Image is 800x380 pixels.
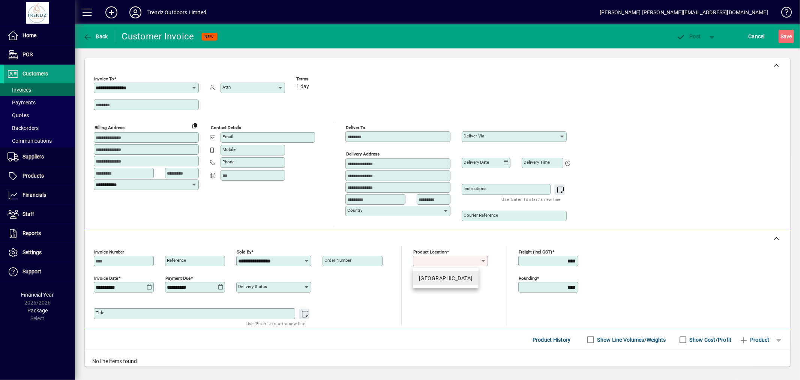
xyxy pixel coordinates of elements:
a: Home [4,26,75,45]
span: Back [83,33,108,39]
button: Cancel [747,30,767,43]
a: Payments [4,96,75,109]
span: ave [780,30,792,42]
button: Profile [123,6,147,19]
mat-label: Freight (incl GST) [519,249,552,255]
span: P [690,33,693,39]
span: POS [23,51,33,57]
mat-label: Instructions [464,186,486,191]
mat-label: Invoice To [94,76,114,81]
app-page-header-button: Back [75,30,116,43]
span: Suppliers [23,154,44,160]
span: Support [23,268,41,274]
div: No line items found [85,350,790,373]
mat-label: Title [96,310,104,315]
mat-label: Order number [324,258,351,263]
button: Back [81,30,110,43]
mat-label: Delivery time [524,160,550,165]
span: NEW [205,34,214,39]
a: Backorders [4,122,75,134]
span: Invoices [8,87,31,93]
mat-label: Product location [413,249,447,255]
span: Communications [8,138,52,144]
span: Package [27,308,48,314]
button: Save [779,30,794,43]
mat-label: Deliver via [464,133,484,139]
span: Product [739,334,770,346]
mat-label: Email [222,134,233,139]
a: Support [4,262,75,281]
span: Cancel [749,30,765,42]
mat-label: Delivery status [238,284,267,289]
a: POS [4,45,75,64]
div: Customer Invoice [122,30,194,42]
a: Suppliers [4,148,75,166]
span: Home [23,32,36,38]
mat-label: Payment due [165,276,191,281]
mat-label: Invoice date [94,276,118,281]
a: Invoices [4,83,75,96]
button: Post [673,30,705,43]
a: Products [4,167,75,185]
span: 1 day [296,84,309,90]
button: Add [99,6,123,19]
mat-label: Delivery date [464,160,489,165]
span: Backorders [8,125,39,131]
mat-label: Rounding [519,276,537,281]
mat-label: Country [347,208,362,213]
a: Staff [4,205,75,224]
span: Staff [23,211,34,217]
span: Products [23,173,44,179]
div: [PERSON_NAME] [PERSON_NAME][EMAIL_ADDRESS][DOMAIN_NAME] [600,6,768,18]
button: Product History [530,333,574,347]
span: ost [677,33,701,39]
mat-label: Mobile [222,147,236,152]
mat-label: Attn [222,84,231,90]
span: Quotes [8,112,29,118]
mat-label: Deliver To [346,125,365,130]
span: Settings [23,249,42,255]
a: Financials [4,186,75,205]
mat-label: Courier Reference [464,213,498,218]
button: Copy to Delivery address [189,119,201,131]
a: Knowledge Base [776,2,791,26]
a: Quotes [4,109,75,122]
a: Settings [4,243,75,262]
mat-label: Invoice number [94,249,124,255]
mat-hint: Use 'Enter' to start a new line [502,195,561,204]
span: Product History [533,334,571,346]
span: Financial Year [21,292,54,298]
span: S [780,33,783,39]
span: Terms [296,77,341,81]
span: Financials [23,192,46,198]
span: Reports [23,230,41,236]
a: Reports [4,224,75,243]
div: Trendz Outdoors Limited [147,6,206,18]
a: Communications [4,134,75,147]
span: Payments [8,100,36,106]
button: Product [735,333,773,347]
label: Show Cost/Profit [688,336,732,344]
mat-label: Sold by [237,249,251,255]
label: Show Line Volumes/Weights [596,336,666,344]
span: Customers [23,71,48,77]
mat-option: New Plymouth [413,271,478,285]
mat-label: Phone [222,159,234,164]
mat-hint: Use 'Enter' to start a new line [246,319,305,328]
mat-label: Reference [167,258,186,263]
div: [GEOGRAPHIC_DATA] [419,274,472,282]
